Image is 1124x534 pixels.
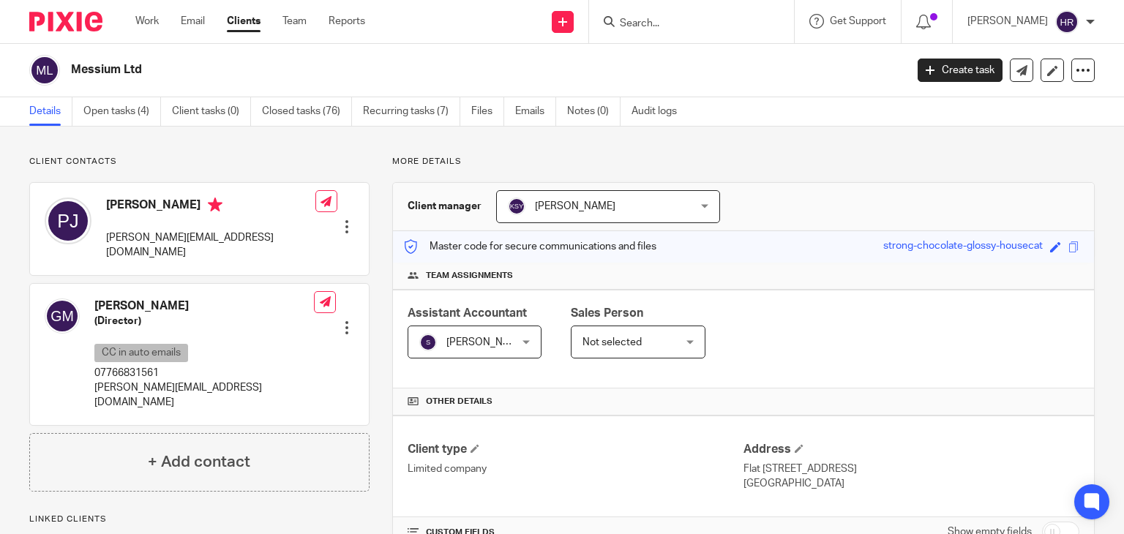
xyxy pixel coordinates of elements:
[408,199,482,214] h3: Client manager
[830,16,886,26] span: Get Support
[94,344,188,362] p: CC in auto emails
[392,156,1095,168] p: More details
[918,59,1003,82] a: Create task
[535,201,615,211] span: [PERSON_NAME]
[515,97,556,126] a: Emails
[262,97,352,126] a: Closed tasks (76)
[743,462,1079,476] p: Flat [STREET_ADDRESS]
[419,334,437,351] img: svg%3E
[508,198,525,215] img: svg%3E
[94,366,314,380] p: 07766831561
[29,514,370,525] p: Linked clients
[94,380,314,410] p: [PERSON_NAME][EMAIL_ADDRESS][DOMAIN_NAME]
[135,14,159,29] a: Work
[567,97,621,126] a: Notes (0)
[408,307,527,319] span: Assistant Accountant
[582,337,642,347] span: Not selected
[471,97,504,126] a: Files
[883,238,1043,255] div: strong-chocolate-glossy-housecat
[743,442,1079,457] h4: Address
[148,451,250,473] h4: + Add contact
[571,307,643,319] span: Sales Person
[618,18,750,31] input: Search
[45,298,80,334] img: svg%3E
[329,14,365,29] a: Reports
[106,198,315,216] h4: [PERSON_NAME]
[106,230,315,260] p: [PERSON_NAME][EMAIL_ADDRESS][DOMAIN_NAME]
[446,337,536,347] span: [PERSON_NAME] R
[426,270,513,282] span: Team assignments
[743,476,1079,491] p: [GEOGRAPHIC_DATA]
[181,14,205,29] a: Email
[29,97,72,126] a: Details
[426,396,492,407] span: Other details
[94,314,314,328] h5: (Director)
[227,14,261,29] a: Clients
[29,156,370,168] p: Client contacts
[408,442,743,457] h4: Client type
[83,97,161,126] a: Open tasks (4)
[29,55,60,86] img: svg%3E
[45,198,91,244] img: svg%3E
[172,97,251,126] a: Client tasks (0)
[967,14,1048,29] p: [PERSON_NAME]
[71,62,731,78] h2: Messium Ltd
[1055,10,1079,34] img: svg%3E
[404,239,656,254] p: Master code for secure communications and files
[408,462,743,476] p: Limited company
[363,97,460,126] a: Recurring tasks (7)
[94,298,314,314] h4: [PERSON_NAME]
[282,14,307,29] a: Team
[208,198,222,212] i: Primary
[632,97,688,126] a: Audit logs
[29,12,102,31] img: Pixie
